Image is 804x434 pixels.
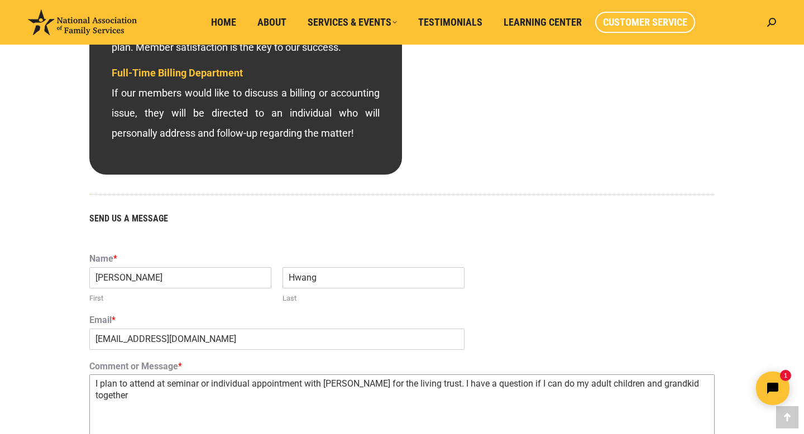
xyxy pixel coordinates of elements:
[89,361,715,373] label: Comment or Message
[89,294,271,303] label: First
[89,214,715,223] h5: SEND US A MESSAGE
[496,12,590,33] a: Learning Center
[211,16,236,28] span: Home
[89,253,715,265] label: Name
[250,12,294,33] a: About
[607,362,799,414] iframe: Tidio Chat
[603,16,687,28] span: Customer Service
[89,315,715,326] label: Email
[283,294,465,303] label: Last
[418,16,482,28] span: Testimonials
[257,16,286,28] span: About
[504,16,582,28] span: Learning Center
[308,16,397,28] span: Services & Events
[28,9,137,35] img: National Association of Family Services
[112,67,243,79] span: Full-Time Billing Department
[112,67,380,139] span: If our members would like to discuss a billing or accounting issue, they will be directed to an i...
[595,12,695,33] a: Customer Service
[410,12,490,33] a: Testimonials
[203,12,244,33] a: Home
